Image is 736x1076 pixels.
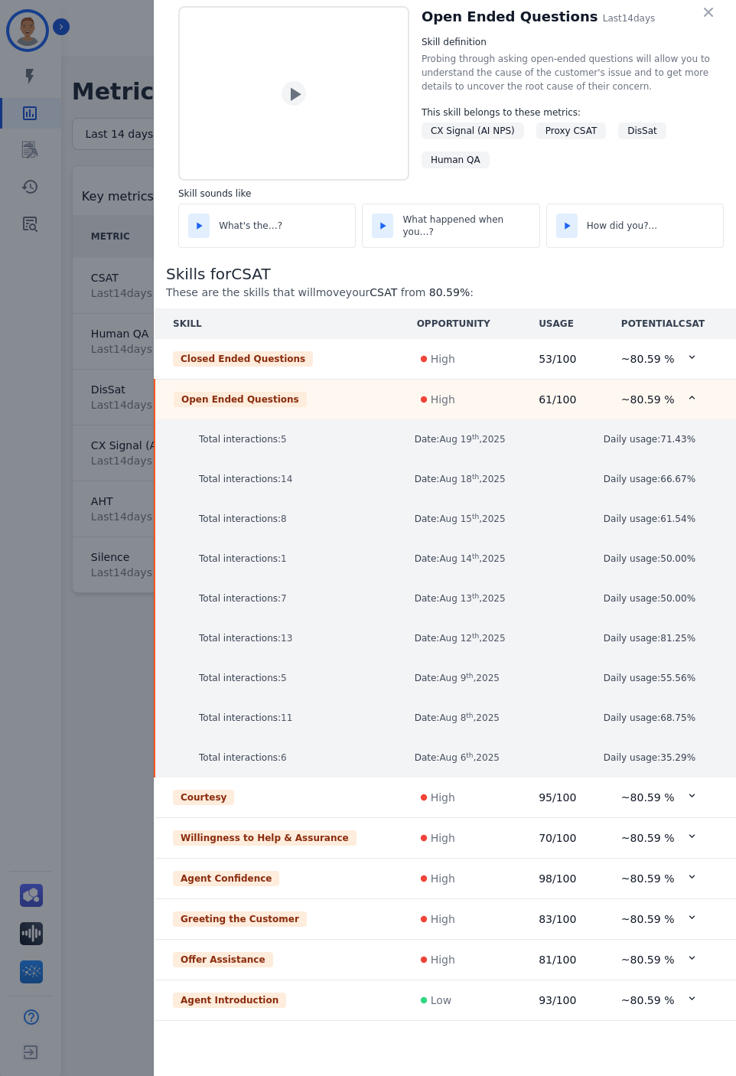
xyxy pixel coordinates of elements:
div: Agent Confidence [173,871,279,886]
p: Date: [415,670,519,686]
p: Daily usage: 35.29 % [604,750,735,765]
p: Total interactions: [199,511,398,527]
span: Aug 14 , 2025 [439,553,505,564]
div: What's the…? [219,220,346,232]
p: High [431,790,455,805]
div: OPPORTUNITY [417,318,490,330]
p: Date: [415,511,519,527]
span: Aug 9 , 2025 [439,673,500,683]
div: Open Ended Questions [422,6,655,29]
p: High [431,392,455,407]
p: Date: [415,471,519,487]
span: Aug 15 , 2025 [439,514,505,524]
p: These are the skills that will move your from : [166,285,736,301]
span: ~ 80.59 % [621,993,675,1008]
p: Daily usage: 66.67 % [604,471,735,487]
span: Aug 12 , 2025 [439,633,505,644]
sup: th [472,553,479,560]
p: Date: [415,750,519,765]
div: DisSat [618,122,666,139]
sup: th [466,712,473,719]
p: Daily usage: 50.00 % [604,551,735,566]
span: CSAT [370,286,397,298]
div: USAGE [539,318,574,330]
div: Proxy CSAT [536,122,607,139]
span: ~ 80.59 % [621,911,675,927]
sup: th [466,672,473,680]
div: Agent Introduction [173,993,286,1008]
span: 14 [281,474,292,484]
p: Date: [415,631,519,646]
span: 5 [281,434,287,445]
span: 1 [281,553,287,564]
p: High [431,351,455,367]
p: Daily usage: 71.43 % [604,432,735,447]
div: Closed Ended Questions [173,351,313,367]
div: Probing through asking open-ended questions will allow you to understand the cause of the custome... [422,52,724,93]
span: 93 /100 [539,994,576,1006]
p: Daily usage: 55.56 % [604,670,735,686]
p: Date: [415,551,519,566]
div: SKILL [173,318,202,330]
p: High [431,830,455,846]
sup: th [472,592,479,600]
p: Daily usage: 61.54 % [604,511,735,527]
p: Date: [415,432,519,447]
p: High [431,952,455,967]
span: ~ 80.59 % [621,392,675,407]
sup: th [472,513,479,520]
div: How did you?... [587,220,714,232]
sup: th [472,473,479,481]
div: What happened when you…? [402,214,529,238]
div: Willingness to Help & Assurance [173,830,357,846]
div: Skill definition [422,35,724,49]
span: ~ 80.59 % [621,952,675,967]
div: Open Ended Questions [174,392,307,407]
span: 11 [281,712,292,723]
sup: th [466,752,473,759]
p: Date: [415,591,519,606]
p: Total interactions: [199,750,398,765]
p: Total interactions: [199,591,398,606]
span: Aug 8 , 2025 [439,712,500,723]
p: Total interactions: [199,471,398,487]
span: 7 [281,593,287,604]
span: 95 /100 [539,791,576,804]
p: Skills for CSAT [166,263,736,285]
span: ~ 80.59 % [621,871,675,886]
span: ~ 80.59 % [621,830,675,846]
span: 81 /100 [539,954,576,966]
div: CX Signal (AI NPS) [422,122,524,139]
p: Total interactions: [199,631,398,646]
span: 83 /100 [539,913,576,925]
p: Total interactions: [199,670,398,686]
p: High [431,911,455,927]
span: Aug 6 , 2025 [439,752,500,763]
span: ~ 80.59 % [621,351,675,367]
div: Courtesy [173,790,234,805]
span: 61 /100 [539,393,576,406]
span: 13 [281,633,292,644]
p: Daily usage: 81.25 % [604,631,735,646]
sup: th [472,433,479,441]
p: Total interactions: [199,710,398,725]
span: 80.59 % [429,286,470,298]
span: Aug 18 , 2025 [439,474,505,484]
span: 53 /100 [539,353,576,365]
div: Human QA [422,152,490,168]
span: 98 /100 [539,872,576,885]
p: Daily usage: 50.00 % [604,591,735,606]
span: 6 [281,752,287,763]
span: 70 /100 [539,832,576,844]
p: Total interactions: [199,551,398,566]
span: Aug 13 , 2025 [439,593,505,604]
p: Daily usage: 68.75 % [604,710,735,725]
p: Low [431,993,452,1008]
span: 8 [281,514,287,524]
div: Greeting the Customer [173,911,307,927]
span: 5 [281,673,287,683]
span: Last 14 days [603,13,656,24]
div: This skill belongs to these metrics: [422,106,724,119]
div: Skill sounds like [178,187,724,201]
p: Total interactions: [199,432,398,447]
